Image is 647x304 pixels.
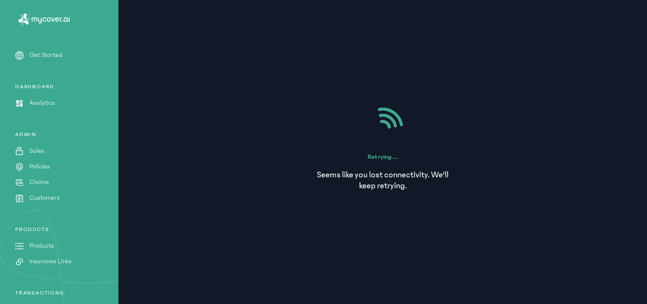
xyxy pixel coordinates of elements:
[29,162,50,172] p: Policies
[29,193,60,203] p: Customers
[29,241,54,251] p: Products
[29,177,49,187] p: Claims
[29,98,54,108] p: Analytics
[29,50,63,60] p: Get Started
[312,170,454,191] p: Seems like you lost connectivity. We'll keep retrying.
[29,257,72,267] p: Insurance Links
[29,146,44,156] p: Sales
